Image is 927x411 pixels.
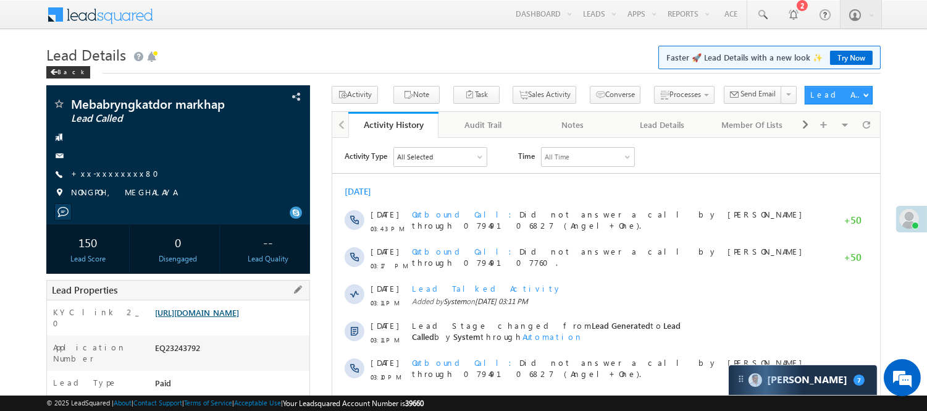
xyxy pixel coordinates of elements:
[114,399,132,407] a: About
[12,9,55,28] span: Activity Type
[538,117,606,132] div: Notes
[511,225,529,240] span: +50
[140,253,216,265] div: Disengaged
[62,10,154,28] div: All Selected
[38,71,66,82] span: [DATE]
[133,399,182,407] a: Contact Support
[438,112,528,138] a: Audit Trail
[38,256,66,268] span: [DATE]
[854,375,865,386] span: 7
[53,342,142,364] label: Application Number
[234,399,281,407] a: Acceptable Use
[64,65,208,81] div: Chat with us now
[38,85,75,96] span: 03:43 PM
[152,342,309,359] div: EQ23243792
[669,90,701,99] span: Processes
[46,397,424,409] span: © 2025 LeadSquared | | | | |
[511,114,529,129] span: +50
[143,159,196,168] span: [DATE] 03:11 PM
[46,44,126,64] span: Lead Details
[230,231,306,253] div: --
[83,384,120,395] span: Created On
[736,374,746,384] img: carter-drag
[251,339,302,350] span: SUCCESS
[80,182,348,204] span: Lead Called
[332,86,378,104] button: Activity
[71,98,235,110] span: Mebabryngkatdor markhap
[83,317,99,328] span: Field
[708,112,797,138] a: Member Of Lists
[251,362,332,373] span: [PERSON_NAME]
[405,399,424,408] span: 39660
[741,88,776,100] span: Send Email
[80,108,187,119] span: Outbound Call
[184,399,232,407] a: Terms of Service
[590,86,640,104] button: Converse
[80,378,247,400] span: Created On
[121,193,148,204] span: System
[259,182,318,193] span: Lead Generated
[65,14,101,25] div: All Selected
[80,182,348,204] span: Lead Stage changed from to by through
[80,145,230,156] span: Lead Talked Activity
[80,158,481,169] span: Added by on
[52,284,117,296] span: Lead Properties
[80,334,247,355] span: Status
[80,356,247,378] span: Owner
[71,112,235,125] span: Lead Called
[80,71,187,82] span: Outbound Call
[728,365,878,396] div: carter-dragCarter[PERSON_NAME]7
[140,231,216,253] div: 0
[80,108,476,130] span: Did not answer a call by [PERSON_NAME] through 07949107760.
[453,86,500,104] button: Task
[448,117,517,132] div: Audit Trail
[46,66,90,78] div: Back
[186,9,203,28] span: Time
[805,86,873,104] button: Lead Actions
[80,71,476,93] span: Did not answer a call by [PERSON_NAME] through 07949106827 (Angel+One).
[152,377,309,394] div: Paid
[49,231,126,253] div: 150
[511,77,529,91] span: +50
[724,86,782,104] button: Send Email
[80,256,477,311] span: SUCCESS|Message queued successfully.|Hi Mebabryngkatdor markhap, Angel One executive [PERSON_NAME...
[38,159,75,171] span: 03:11 PM
[53,377,117,388] label: Lead Type
[212,14,237,25] div: All Time
[628,117,697,132] div: Lead Details
[38,182,66,193] span: [DATE]
[190,193,251,204] span: Automation
[38,219,66,231] span: [DATE]
[168,320,224,337] em: Start Chat
[358,119,429,130] div: Activity History
[71,187,176,199] span: NONGPOH, MEGHALAYA
[49,253,126,265] div: Lead Score
[38,234,75,245] span: 03:10 PM
[71,168,166,179] a: +xx-xxxxxxxx80
[80,219,187,230] span: Outbound Call
[21,65,52,81] img: d_60004797649_company_0_60004797649
[393,86,440,104] button: Note
[155,307,239,318] a: [URL][DOMAIN_NAME]
[718,117,786,132] div: Member Of Lists
[618,112,708,138] a: Lead Details
[80,219,476,241] span: Did not answer a call by [PERSON_NAME] through 07949106827 (Angel+One).
[283,399,424,408] span: Your Leadsquared Account Number is
[666,51,873,64] span: Faster 🚀 Lead Details with a new look ✨
[513,86,576,104] button: Sales Activity
[38,271,75,293] span: 02:58 PM
[251,317,271,328] span: Value
[111,159,134,168] span: System
[654,86,715,104] button: Processes
[38,197,75,208] span: 03:11 PM
[16,114,225,310] textarea: Type your message and hit 'Enter'
[251,384,359,395] span: [DATE] 02:58 PM
[830,51,873,65] a: Try Now
[80,256,154,267] span: SMS Sent
[12,48,52,59] div: [DATE]
[810,89,863,100] div: Lead Actions
[203,6,232,36] div: Minimize live chat window
[83,339,103,350] span: Status
[83,362,105,373] span: Owner
[528,112,618,138] a: Notes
